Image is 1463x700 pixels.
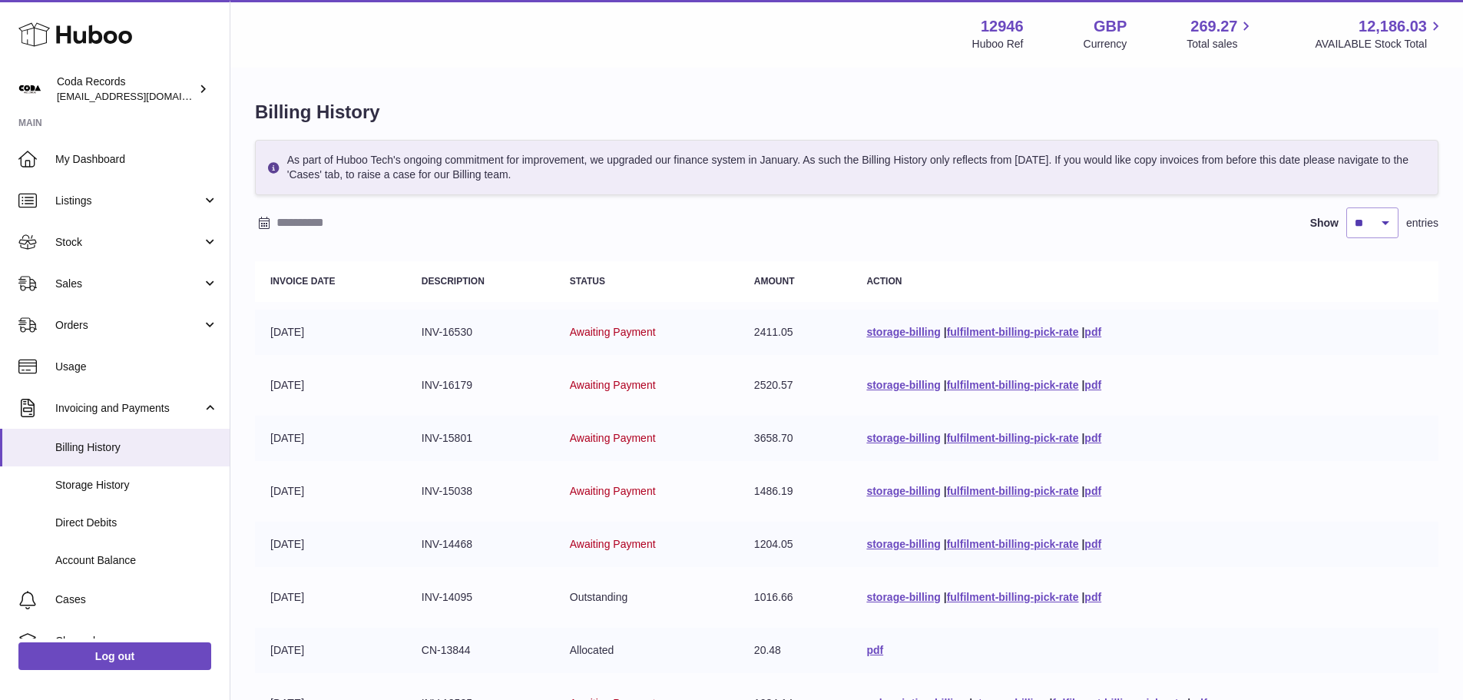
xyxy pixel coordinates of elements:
td: 2411.05 [739,310,852,355]
span: Storage History [55,478,218,493]
span: | [944,379,947,391]
span: Billing History [55,440,218,455]
td: INV-16179 [406,363,554,408]
span: | [944,591,947,603]
span: Listings [55,194,202,208]
span: Awaiting Payment [570,379,656,391]
td: INV-14095 [406,575,554,620]
span: entries [1406,216,1438,231]
td: INV-14468 [406,522,554,567]
span: Outstanding [570,591,628,603]
td: 1016.66 [739,575,852,620]
span: Direct Debits [55,516,218,530]
strong: Amount [754,276,795,287]
span: Awaiting Payment [570,432,656,444]
span: 269.27 [1190,16,1237,37]
a: fulfilment-billing-pick-rate [947,538,1079,550]
div: Coda Records [57,75,195,104]
span: Allocated [570,644,614,656]
span: | [1081,485,1084,497]
strong: 12946 [981,16,1024,37]
td: [DATE] [255,469,406,514]
a: fulfilment-billing-pick-rate [947,432,1079,444]
span: 12,186.03 [1359,16,1427,37]
a: storage-billing [866,379,940,391]
a: storage-billing [866,591,940,603]
td: 1486.19 [739,469,852,514]
a: pdf [866,644,883,656]
a: fulfilment-billing-pick-rate [947,485,1079,497]
span: Stock [55,235,202,250]
td: 1204.05 [739,522,852,567]
span: | [1081,591,1084,603]
span: Invoicing and Payments [55,401,202,416]
a: 269.27 Total sales [1187,16,1255,51]
td: [DATE] [255,363,406,408]
span: | [1081,379,1084,391]
a: fulfilment-billing-pick-rate [947,379,1079,391]
a: pdf [1084,485,1101,497]
td: [DATE] [255,416,406,461]
span: My Dashboard [55,152,218,167]
span: Awaiting Payment [570,326,656,338]
td: [DATE] [255,575,406,620]
a: storage-billing [866,538,940,550]
td: 3658.70 [739,416,852,461]
span: Total sales [1187,37,1255,51]
span: Awaiting Payment [570,538,656,550]
strong: Description [422,276,485,287]
strong: GBP [1094,16,1127,37]
span: Orders [55,318,202,333]
span: | [1081,432,1084,444]
span: Usage [55,360,218,374]
a: fulfilment-billing-pick-rate [947,326,1079,338]
span: Account Balance [55,553,218,568]
div: Currency [1084,37,1127,51]
td: [DATE] [255,628,406,673]
strong: Status [570,276,605,287]
span: | [1081,538,1084,550]
a: 12,186.03 AVAILABLE Stock Total [1315,16,1445,51]
a: pdf [1084,326,1101,338]
a: Log out [18,642,211,670]
a: storage-billing [866,326,940,338]
span: | [944,485,947,497]
span: | [1081,326,1084,338]
label: Show [1310,216,1339,231]
div: Huboo Ref [972,37,1024,51]
img: haz@pcatmedia.com [18,78,41,101]
td: INV-15801 [406,416,554,461]
a: storage-billing [866,485,940,497]
a: pdf [1084,538,1101,550]
span: Cases [55,592,218,607]
a: fulfilment-billing-pick-rate [947,591,1079,603]
span: | [944,432,947,444]
div: As part of Huboo Tech's ongoing commitment for improvement, we upgraded our finance system in Jan... [255,140,1438,195]
td: 2520.57 [739,363,852,408]
td: [DATE] [255,310,406,355]
span: [EMAIL_ADDRESS][DOMAIN_NAME] [57,90,226,102]
a: pdf [1084,432,1101,444]
td: INV-15038 [406,469,554,514]
span: Awaiting Payment [570,485,656,497]
a: pdf [1084,591,1101,603]
span: AVAILABLE Stock Total [1315,37,1445,51]
td: 20.48 [739,628,852,673]
td: CN-13844 [406,628,554,673]
td: INV-16530 [406,310,554,355]
span: | [944,538,947,550]
a: pdf [1084,379,1101,391]
span: | [944,326,947,338]
strong: Action [866,276,902,287]
a: storage-billing [866,432,940,444]
td: [DATE] [255,522,406,567]
span: Channels [55,634,218,649]
span: Sales [55,277,202,291]
strong: Invoice Date [270,276,335,287]
h1: Billing History [255,100,1438,124]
